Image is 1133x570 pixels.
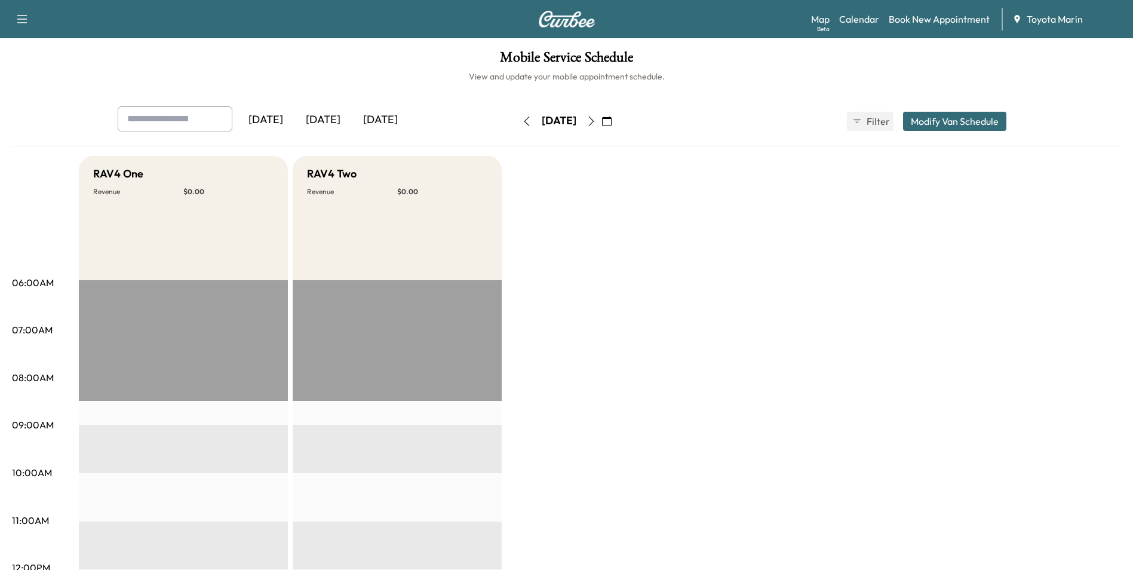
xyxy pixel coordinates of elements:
[542,114,576,128] div: [DATE]
[12,323,53,337] p: 07:00AM
[352,106,409,134] div: [DATE]
[903,112,1006,131] button: Modify Van Schedule
[397,187,487,197] p: $ 0.00
[307,187,397,197] p: Revenue
[839,12,879,26] a: Calendar
[12,465,52,480] p: 10:00AM
[294,106,352,134] div: [DATE]
[817,24,830,33] div: Beta
[12,71,1121,82] h6: View and update your mobile appointment schedule.
[183,187,274,197] p: $ 0.00
[12,50,1121,71] h1: Mobile Service Schedule
[12,275,54,290] p: 06:00AM
[1027,12,1083,26] span: Toyota Marin
[93,187,183,197] p: Revenue
[12,513,49,528] p: 11:00AM
[867,114,888,128] span: Filter
[307,166,357,182] h5: RAV4 Two
[889,12,990,26] a: Book New Appointment
[538,11,595,27] img: Curbee Logo
[847,112,893,131] button: Filter
[93,166,143,182] h5: RAV4 One
[237,106,294,134] div: [DATE]
[12,418,54,432] p: 09:00AM
[811,12,830,26] a: MapBeta
[12,370,54,385] p: 08:00AM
